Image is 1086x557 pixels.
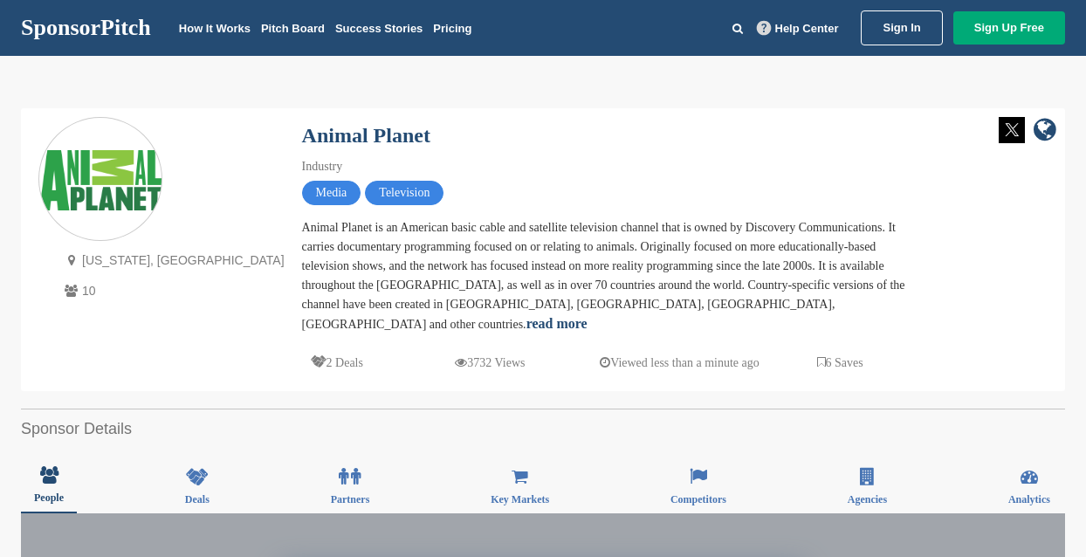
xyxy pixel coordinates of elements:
p: 6 Saves [817,352,863,374]
h2: Sponsor Details [21,417,1065,441]
a: Animal Planet [302,124,430,147]
a: Sign Up Free [953,11,1065,45]
span: Agencies [848,494,887,505]
a: Pitch Board [261,22,325,35]
a: Success Stories [335,22,423,35]
span: Key Markets [491,494,549,505]
a: Pricing [433,22,471,35]
span: Analytics [1008,494,1050,505]
p: 2 Deals [311,352,363,374]
img: Sponsorpitch & Animal Planet [39,150,162,210]
p: Viewed less than a minute ago [600,352,760,374]
a: Sign In [861,10,942,45]
a: read more [526,316,588,331]
img: Twitter white [999,117,1025,143]
span: Television [365,181,443,205]
p: 10 [60,280,285,302]
a: How It Works [179,22,251,35]
div: Animal Planet is an American basic cable and satellite television channel that is owned by Discov... [302,218,913,334]
p: 3732 Views [455,352,525,374]
div: Industry [302,157,913,176]
span: People [34,492,64,503]
span: Media [302,181,361,205]
span: Deals [185,494,210,505]
a: Help Center [753,18,842,38]
p: [US_STATE], [GEOGRAPHIC_DATA] [60,250,285,272]
a: SponsorPitch [21,17,151,39]
span: Partners [331,494,370,505]
span: Competitors [670,494,726,505]
a: company link [1034,117,1056,146]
